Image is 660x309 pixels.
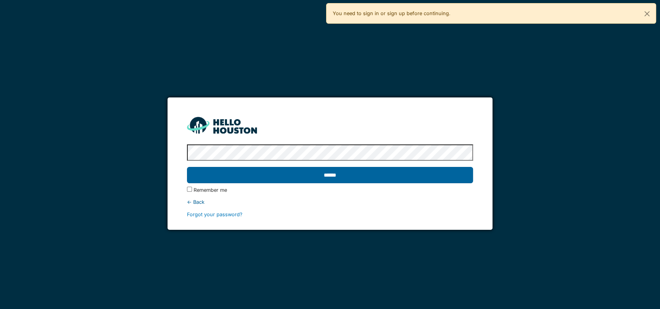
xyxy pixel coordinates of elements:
div: ← Back [187,198,473,206]
label: Remember me [194,186,227,194]
img: HH_line-BYnF2_Hg.png [187,117,257,134]
div: You need to sign in or sign up before continuing. [326,3,656,24]
a: Forgot your password? [187,212,243,217]
button: Close [638,3,656,24]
